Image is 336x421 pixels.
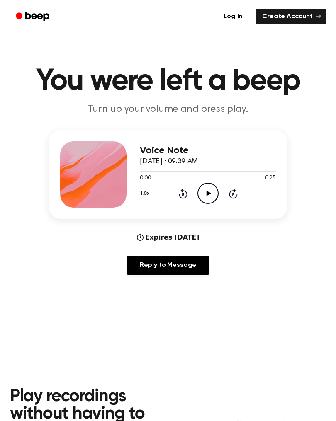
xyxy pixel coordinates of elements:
h3: Voice Note [140,145,276,156]
a: Create Account [256,9,326,24]
div: Expires [DATE] [137,232,200,242]
h1: You were left a beep [10,66,326,96]
p: Turn up your volume and press play. [10,103,326,116]
span: 0:00 [140,174,151,183]
span: [DATE] · 09:39 AM [140,158,198,165]
a: Reply to Message [127,256,209,275]
a: Beep [10,9,57,25]
span: 0:25 [265,174,276,183]
button: 1.0x [140,186,152,201]
a: Log in [215,7,251,26]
